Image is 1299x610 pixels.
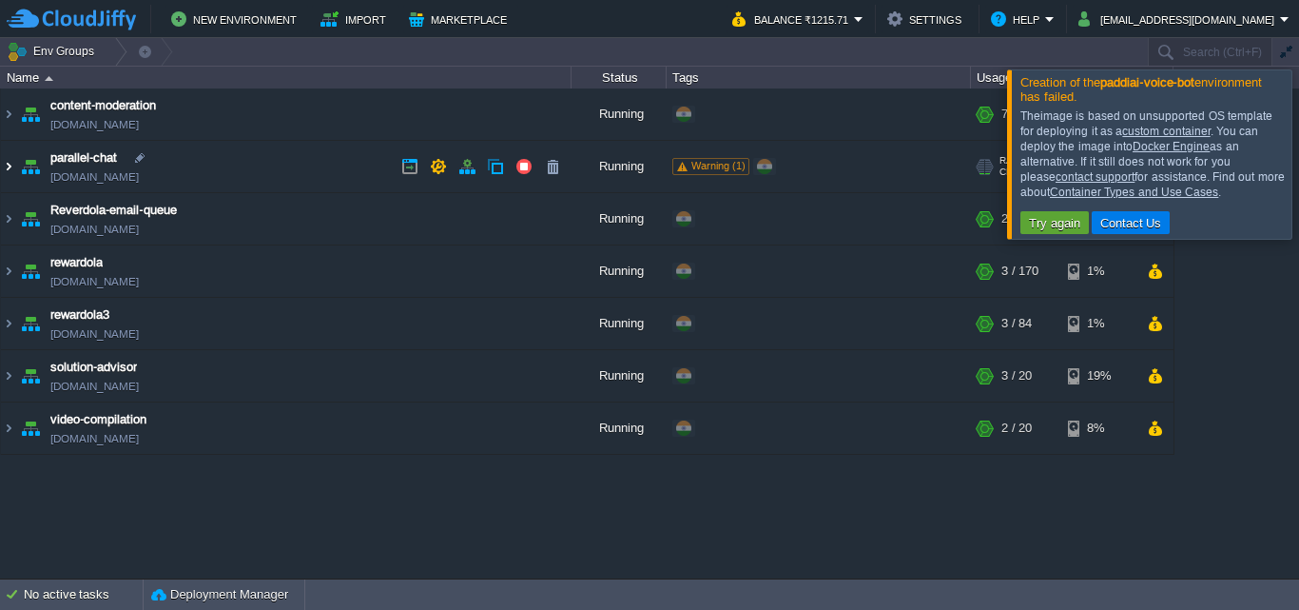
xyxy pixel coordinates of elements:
[50,429,139,448] a: [DOMAIN_NAME]
[50,253,103,272] a: rewardola
[17,246,44,297] img: AMDAwAAAACH5BAEAAAAALAAAAAABAAEAAAICRAEAOw==
[1056,170,1134,184] a: contact support
[691,160,746,171] span: Warning (1)
[151,585,288,604] button: Deployment Manager
[1,246,16,297] img: AMDAwAAAACH5BAEAAAAALAAAAAABAAEAAAICRAEAOw==
[409,8,513,30] button: Marketplace
[1095,214,1168,231] button: Contact Us
[50,325,139,344] a: [DOMAIN_NAME]
[50,377,139,396] a: [DOMAIN_NAME]
[1020,75,1262,104] span: Creation of the environment has failed.
[887,8,967,30] button: Settings
[17,403,44,454] img: AMDAwAAAACH5BAEAAAAALAAAAAABAAEAAAICRAEAOw==
[17,141,44,192] img: AMDAwAAAACH5BAEAAAAALAAAAAABAAEAAAICRAEAOw==
[1078,8,1280,30] button: [EMAIL_ADDRESS][DOMAIN_NAME]
[572,67,666,89] div: Status
[1100,75,1194,89] b: paddiai-voice-bot
[50,410,146,429] a: video-compilation
[1023,214,1086,231] button: Try again
[24,580,143,610] div: No active tasks
[50,115,139,134] a: [DOMAIN_NAME]
[1122,125,1210,138] a: custom container
[1068,246,1130,297] div: 1%
[1001,193,1045,245] div: 22 / 164
[17,193,44,245] img: AMDAwAAAACH5BAEAAAAALAAAAAABAAEAAAICRAEAOw==
[572,246,667,297] div: Running
[572,298,667,349] div: Running
[1001,298,1032,349] div: 3 / 84
[50,220,139,239] a: [DOMAIN_NAME]
[1001,246,1038,297] div: 3 / 170
[320,8,392,30] button: Import
[572,89,667,140] div: Running
[1219,534,1280,591] iframe: chat widget
[50,305,109,325] a: rewardola3
[991,8,1045,30] button: Help
[572,350,667,402] div: Running
[1,141,16,192] img: AMDAwAAAACH5BAEAAAAALAAAAAABAAEAAAICRAEAOw==
[1001,403,1032,454] div: 2 / 20
[2,67,571,89] div: Name
[732,8,854,30] button: Balance ₹1215.71
[17,89,44,140] img: AMDAwAAAACH5BAEAAAAALAAAAAABAAEAAAICRAEAOw==
[1050,186,1218,199] a: Container Types and Use Cases
[1001,89,1032,140] div: 7 / 50
[7,8,136,31] img: CloudJiffy
[999,167,1019,178] span: CPU
[1068,350,1130,402] div: 19%
[50,167,139,187] a: [DOMAIN_NAME]
[668,67,970,89] div: Tags
[1068,403,1130,454] div: 8%
[7,38,101,65] button: Env Groups
[572,403,667,454] div: Running
[1133,140,1210,153] a: Docker Engine
[17,350,44,402] img: AMDAwAAAACH5BAEAAAAALAAAAAABAAEAAAICRAEAOw==
[1,403,16,454] img: AMDAwAAAACH5BAEAAAAALAAAAAABAAEAAAICRAEAOw==
[50,358,137,377] a: solution-advisor
[50,96,156,115] a: content-moderation
[1,350,16,402] img: AMDAwAAAACH5BAEAAAAALAAAAAABAAEAAAICRAEAOw==
[1,298,16,349] img: AMDAwAAAACH5BAEAAAAALAAAAAABAAEAAAICRAEAOw==
[572,141,667,192] div: Running
[972,67,1173,89] div: Usage
[50,201,177,220] a: Reverdola-email-queue
[50,148,117,167] a: parallel-chat
[45,76,53,81] img: AMDAwAAAACH5BAEAAAAALAAAAAABAAEAAAICRAEAOw==
[17,298,44,349] img: AMDAwAAAACH5BAEAAAAALAAAAAABAAEAAAICRAEAOw==
[50,272,139,291] a: [DOMAIN_NAME]
[999,155,1020,167] span: RAM
[1001,350,1032,402] div: 3 / 20
[171,8,302,30] button: New Environment
[1068,298,1130,349] div: 1%
[1,89,16,140] img: AMDAwAAAACH5BAEAAAAALAAAAAABAAEAAAICRAEAOw==
[1020,108,1287,200] div: The image is based on unsupported OS template for deploying it as a . You can deploy the image in...
[572,193,667,245] div: Running
[1,193,16,245] img: AMDAwAAAACH5BAEAAAAALAAAAAABAAEAAAICRAEAOw==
